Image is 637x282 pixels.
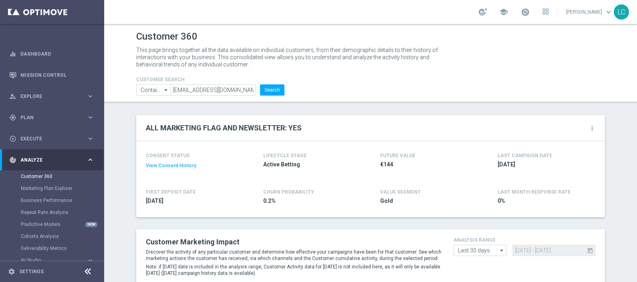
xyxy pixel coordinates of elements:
[9,136,95,142] button: play_circle_outline Execute keyboard_arrow_right
[9,114,95,121] button: gps_fixed Plan keyboard_arrow_right
[498,189,570,195] span: LAST MONTH RESPONSE RATE
[498,197,591,205] span: 0%
[136,46,445,68] p: This page brings together all the data available on individual customers, from their demographic ...
[21,194,103,206] div: Business Performance
[20,94,87,99] span: Explore
[9,43,94,64] div: Dashboard
[604,8,613,16] span: keyboard_arrow_down
[21,242,103,254] div: Deliverability Metrics
[454,237,595,243] h4: analysis range
[146,153,240,158] h4: CONSENT STATUS
[87,114,94,121] i: keyboard_arrow_right
[9,156,87,164] div: Analyze
[263,189,314,195] span: CHURN PROBABILITY
[263,153,306,158] h4: LIFECYCLE STAGE
[565,6,614,18] a: [PERSON_NAME]keyboard_arrow_down
[146,249,441,262] p: Discover the activity of any particular customer and determine how effective your campaigns have ...
[9,50,16,58] i: equalizer
[20,115,87,120] span: Plan
[146,189,196,195] h4: FIRST DEPOSIT DATE
[380,189,421,195] h4: VALUE SEGMENT
[8,268,15,275] i: settings
[9,114,87,121] div: Plan
[9,156,16,164] i: track_changes
[21,257,95,264] button: BI Studio keyboard_arrow_right
[260,84,284,96] button: Search
[85,222,98,227] div: NEW
[21,258,79,263] span: BI Studio
[21,173,83,180] a: Customer 360
[146,162,196,169] button: View Consent History
[21,221,83,228] a: Predictive Models
[589,125,595,132] i: more_vert
[21,197,83,204] a: Business Performance
[20,64,94,86] a: Mission Control
[146,237,441,247] h2: Customer Marketing Impact
[87,135,94,142] i: keyboard_arrow_right
[21,233,83,240] a: Cohorts Analysis
[263,197,357,205] span: 0.2%
[20,43,94,64] a: Dashboard
[171,84,256,96] input: Enter CID, Email, name or phone
[263,161,357,168] span: Active Betting
[87,156,94,164] i: keyboard_arrow_right
[21,206,103,218] div: Repeat Rate Analysis
[20,136,87,141] span: Execute
[9,93,95,100] button: person_search Explore keyboard_arrow_right
[614,4,629,20] div: LC
[21,209,83,216] a: Repeat Rate Analysis
[146,123,302,133] h2: ALL MARKETING FLAG AND NEWSLETTER: YES
[21,170,103,182] div: Customer 360
[9,135,87,142] div: Execute
[19,269,44,274] a: Settings
[146,264,441,276] p: Note: if [DATE] date is included in the analysis range, Customer Activity data for [DATE] is not ...
[21,258,87,263] div: BI Studio
[498,245,506,256] i: arrow_drop_down
[20,158,87,162] span: Analyze
[499,8,508,16] span: school
[87,257,94,264] i: keyboard_arrow_right
[498,161,591,168] span: 2025-10-10
[9,114,16,121] i: gps_fixed
[9,93,16,100] i: person_search
[380,153,415,158] h4: FUTURE VALUE
[9,72,95,78] button: Mission Control
[9,51,95,57] button: equalizer Dashboard
[21,230,103,242] div: Cohorts Analysis
[21,254,103,266] div: BI Studio
[87,92,94,100] i: keyboard_arrow_right
[146,197,240,205] span: 2025-08-22
[380,197,474,205] span: Gold
[21,218,103,230] div: Predictive Models
[9,135,16,142] i: play_circle_outline
[21,245,83,252] a: Deliverability Metrics
[136,31,605,42] h1: Customer 360
[498,153,552,158] h4: LAST CAMPAIGN DATE
[9,64,94,86] div: Mission Control
[21,185,83,192] a: Marketing Plan Explorer
[9,157,95,163] button: track_changes Analyze keyboard_arrow_right
[162,85,170,95] i: arrow_drop_down
[380,161,474,168] span: €144
[21,182,103,194] div: Marketing Plan Explorer
[454,245,506,256] input: analysis range
[136,84,171,96] input: Contains
[136,77,284,82] h4: CUSTOMER SEARCH
[9,93,87,100] div: Explore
